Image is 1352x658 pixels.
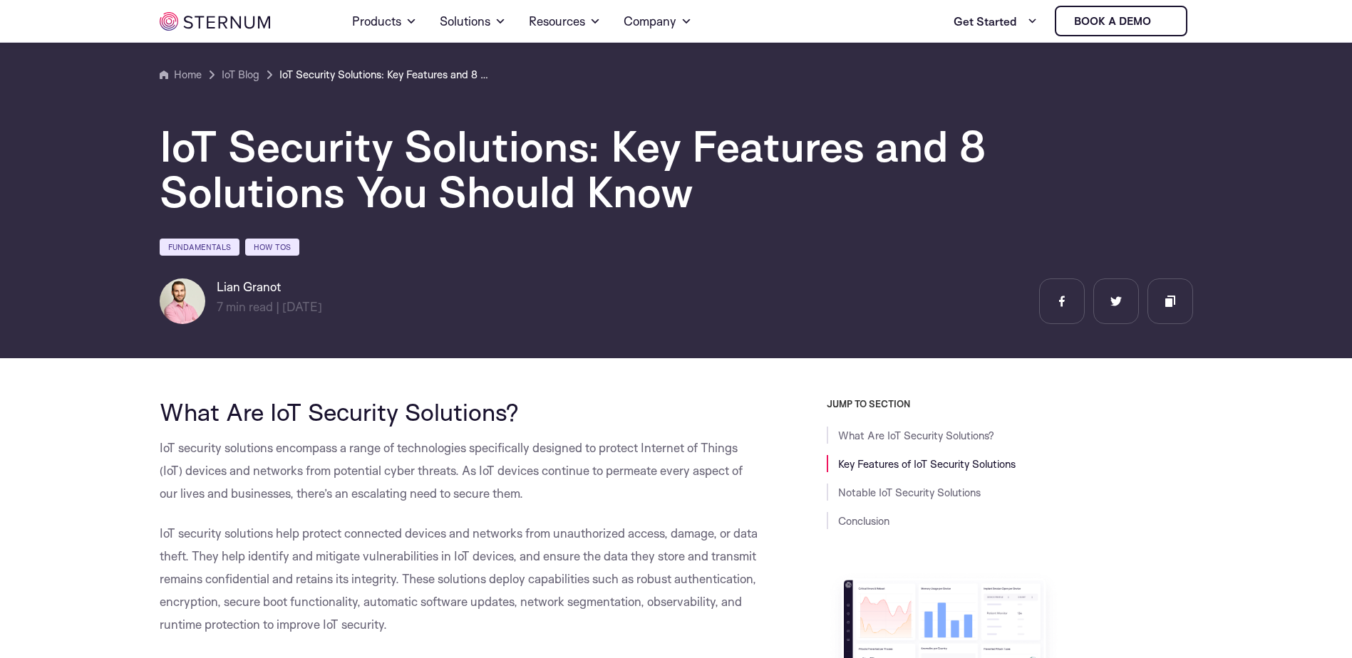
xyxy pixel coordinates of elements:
[954,7,1038,36] a: Get Started
[282,299,322,314] span: [DATE]
[160,526,758,632] span: IoT security solutions help protect connected devices and networks from unauthorized access, dama...
[160,397,519,427] span: What Are IoT Security Solutions?
[827,398,1193,409] h3: JUMP TO SECTION
[838,429,994,442] a: What Are IoT Security Solutions?
[838,486,981,499] a: Notable IoT Security Solutions
[160,66,202,83] a: Home
[160,278,205,324] img: Lian Granot
[160,123,1015,214] h1: IoT Security Solutions: Key Features and 8 Solutions You Should Know
[440,1,506,41] a: Solutions
[160,12,270,31] img: sternum iot
[529,1,601,41] a: Resources
[1157,16,1168,27] img: sternum iot
[352,1,417,41] a: Products
[245,239,299,256] a: How Tos
[217,299,223,314] span: 7
[1055,6,1187,36] a: Book a demo
[160,239,239,256] a: Fundamentals
[217,299,279,314] span: min read |
[217,278,322,296] h6: Lian Granot
[222,66,259,83] a: IoT Blog
[160,440,743,501] span: IoT security solutions encompass a range of technologies specifically designed to protect Interne...
[279,66,493,83] a: IoT Security Solutions: Key Features and 8 Solutions You Should Know
[838,514,889,528] a: Conclusion
[624,1,692,41] a: Company
[838,457,1016,471] a: Key Features of IoT Security Solutions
